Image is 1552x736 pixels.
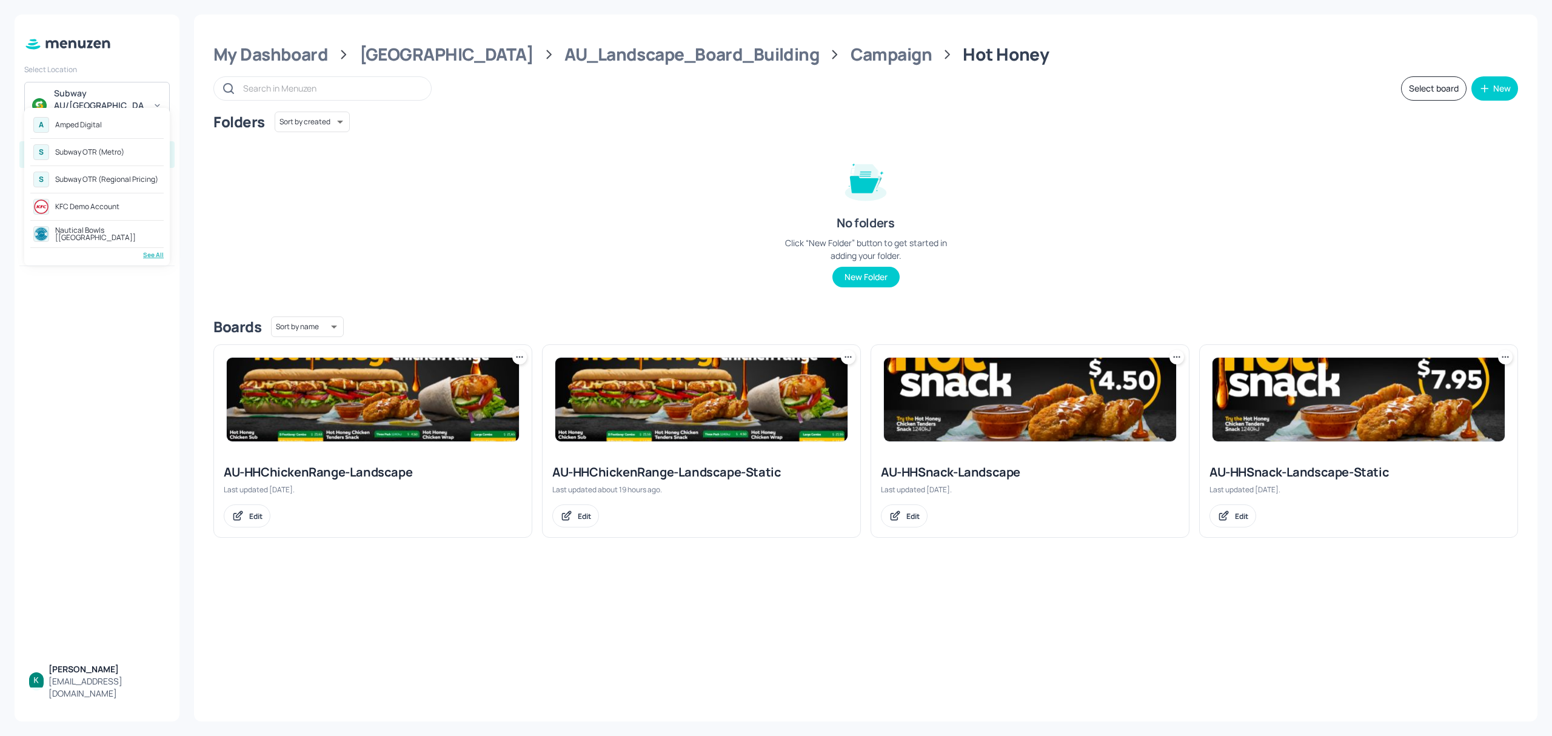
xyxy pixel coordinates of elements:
img: avatar [34,199,48,214]
div: S [33,172,49,187]
div: S [33,144,49,160]
div: Subway OTR (Regional Pricing) [55,176,158,183]
img: avatar [34,227,48,241]
div: Nautical Bowls [[GEOGRAPHIC_DATA]] [55,227,161,241]
div: A [33,117,49,133]
div: KFC Demo Account [55,203,119,210]
div: See All [30,250,164,259]
div: Amped Digital [55,121,102,129]
div: Subway OTR (Metro) [55,149,124,156]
